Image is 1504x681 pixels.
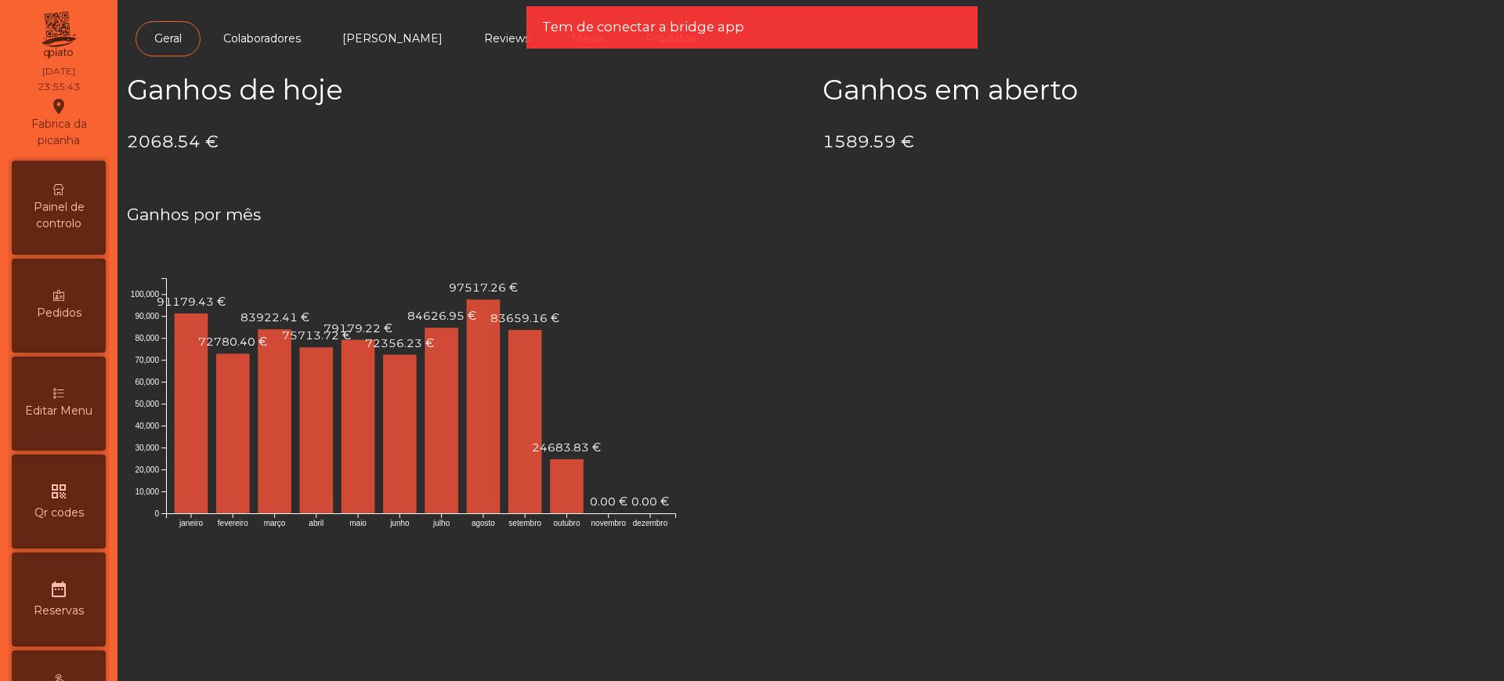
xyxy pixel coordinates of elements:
[127,74,799,107] h2: Ganhos de hoje
[472,519,495,527] text: agosto
[590,494,627,509] text: 0.00 €
[49,482,68,501] i: qr_code
[39,8,78,63] img: qpiato
[407,309,476,323] text: 84626.95 €
[38,80,80,94] div: 23:55:43
[264,519,286,527] text: março
[135,422,159,430] text: 40,000
[49,580,68,599] i: date_range
[309,519,324,527] text: abril
[127,203,1495,226] h4: Ganhos por mês
[349,519,367,527] text: maio
[389,519,410,527] text: junho
[131,290,160,299] text: 100,000
[508,519,541,527] text: setembro
[154,509,159,518] text: 0
[34,603,84,619] span: Reservas
[37,305,81,321] span: Pedidos
[135,444,159,452] text: 30,000
[127,130,799,154] h4: 2068.54 €
[822,74,1495,107] h2: Ganhos em aberto
[25,403,92,419] span: Editar Menu
[16,199,102,232] span: Painel de controlo
[240,310,309,324] text: 83922.41 €
[135,334,159,342] text: 80,000
[490,311,559,325] text: 83659.16 €
[449,281,518,295] text: 97517.26 €
[135,356,159,364] text: 70,000
[34,505,84,521] span: Qr codes
[324,321,392,335] text: 79179.22 €
[465,21,549,56] a: Reviews
[49,97,68,116] i: location_on
[554,519,580,527] text: outubro
[135,400,159,408] text: 50,000
[135,378,159,386] text: 60,000
[282,328,351,342] text: 75713.72 €
[135,465,159,474] text: 20,000
[218,519,248,527] text: fevereiro
[135,312,159,321] text: 90,000
[324,21,461,56] a: [PERSON_NAME]
[204,21,320,56] a: Colaboradores
[542,17,744,37] span: Tem de conectar a bridge app
[42,64,75,78] div: [DATE]
[198,335,267,349] text: 72780.40 €
[532,440,601,455] text: 24683.83 €
[136,21,201,56] a: Geral
[591,519,627,527] text: novembro
[432,519,450,527] text: julho
[633,519,668,527] text: dezembro
[135,487,159,496] text: 10,000
[13,97,105,149] div: Fabrica da picanha
[822,130,1495,154] h4: 1589.59 €
[631,494,669,509] text: 0.00 €
[157,295,226,309] text: 91179.43 €
[179,519,203,527] text: janeiro
[365,336,434,350] text: 72356.23 €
